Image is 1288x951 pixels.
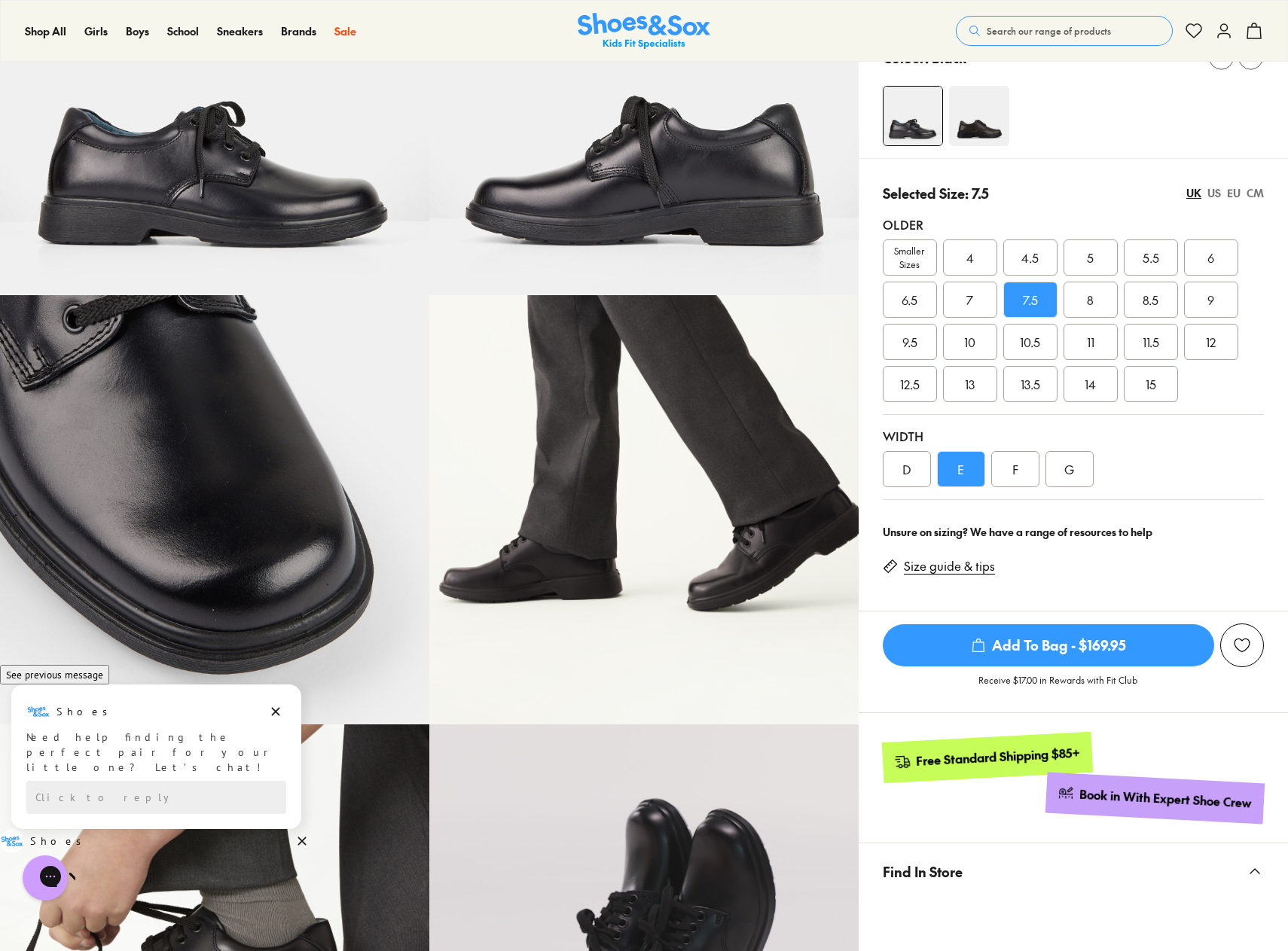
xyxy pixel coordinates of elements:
div: EU [1227,185,1241,201]
div: CM [1247,185,1264,201]
img: Daytona Senior Injection Black [429,295,859,724]
span: Add To Bag - $169.95 [883,624,1214,666]
span: 8 [1087,291,1094,309]
button: Search our range of products [956,16,1173,46]
span: 11.5 [1143,333,1159,351]
span: 6.5 [902,291,917,309]
a: Size guide & tips [904,558,995,575]
a: Sneakers [217,23,263,39]
span: 4.5 [1021,248,1039,267]
div: D [883,451,931,487]
span: Find In Store [883,849,963,894]
span: 11 [1087,333,1094,351]
span: 12.5 [900,375,920,393]
div: US [1207,185,1221,201]
span: 5 [1087,248,1094,267]
a: Boys [126,23,149,39]
span: 4 [966,248,974,267]
span: 13.5 [1021,375,1040,393]
div: F [991,451,1039,487]
div: Free Standard Shipping $85+ [916,744,1081,769]
div: E [937,451,985,487]
a: Girls [84,23,108,39]
img: SNS_Logo_Responsive.svg [578,13,710,50]
img: Daytona Senior Injection Black [884,87,942,145]
span: 10 [964,333,975,351]
button: Dismiss campaign [291,168,313,189]
p: Receive $17.00 in Rewards with Fit Club [978,673,1137,700]
a: School [167,23,199,39]
div: Older [883,215,1264,233]
div: Message from Shoes. Need help finding the perfect pair for your little one? Let’s chat! [11,37,301,112]
span: Smaller Sizes [884,244,936,271]
span: 13 [965,375,975,393]
a: Book in With Expert Shoe Crew [1045,772,1265,824]
span: 7.5 [1023,291,1038,309]
span: 5.5 [1143,248,1159,267]
span: 14 [1085,375,1096,393]
button: Find In Store [859,843,1288,900]
div: Need help finding the perfect pair for your little one? Let’s chat! [26,67,286,112]
span: 9.5 [902,333,917,351]
img: Shoes logo [26,37,50,61]
span: 15 [1146,375,1156,393]
span: 6 [1207,248,1214,267]
a: Brands [281,23,316,39]
img: 4-109640_1 [949,86,1009,146]
h3: Shoes [30,171,90,186]
div: Reply to the campaigns [26,118,286,151]
div: Campaign message [11,22,301,166]
div: UK [1186,185,1201,201]
span: Search our range of products [987,24,1111,38]
button: Add To Bag - $169.95 [883,623,1214,667]
div: Unsure on sizing? We have a range of resources to help [883,524,1264,540]
a: Free Standard Shipping $85+ [882,732,1093,783]
span: 9 [1207,291,1214,309]
div: Book in With Expert Shoe Crew [1079,786,1253,812]
a: Shoes & Sox [578,13,710,50]
div: G [1045,451,1094,487]
span: 10.5 [1020,333,1040,351]
h3: Shoes [56,41,116,56]
span: 7 [966,291,973,309]
iframe: Gorgias live chat messenger [15,850,75,906]
span: 12 [1206,333,1216,351]
span: See previous message [6,5,103,19]
button: Dismiss campaign [265,38,286,59]
p: Selected Size: 7.5 [883,183,989,203]
a: Shop All [25,23,66,39]
div: Width [883,427,1264,445]
a: Sale [334,23,356,39]
button: Add to Wishlist [1220,623,1264,667]
span: 8.5 [1143,291,1158,309]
